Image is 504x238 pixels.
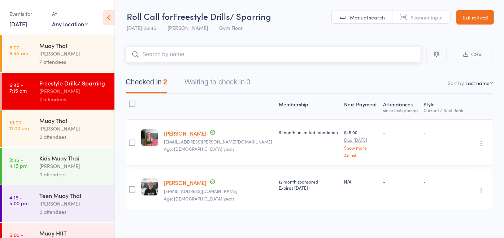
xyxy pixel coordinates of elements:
a: [PERSON_NAME] [164,129,207,137]
div: - [383,129,418,135]
div: 0 [246,78,250,86]
a: 6:45 -7:15 amFreestyle Drills/ Sparring[PERSON_NAME]2 attendees [2,73,114,110]
div: [PERSON_NAME] [39,162,108,170]
div: At [52,8,88,20]
a: 3:45 -4:15 pmKids Muay Thai[PERSON_NAME]0 attendees [2,148,114,185]
div: $45.00 [344,129,377,158]
div: [PERSON_NAME] [39,87,108,95]
div: - [383,178,418,185]
time: 4:15 - 5:00 pm [9,194,29,206]
button: Waiting to check in0 [184,74,250,93]
div: Any location [52,20,88,28]
img: image1717613910.png [141,129,158,146]
div: Atten­dances [380,97,421,116]
div: Teen Muay Thai [39,191,108,199]
time: 6:00 - 6:45 am [9,44,28,56]
small: Kalilazylstra@gmail.com [164,189,273,194]
div: Events for [9,8,45,20]
span: [DATE] 06:45 [127,24,156,31]
span: [PERSON_NAME] [168,24,208,31]
span: Age: [DEMOGRAPHIC_DATA] years [164,195,234,202]
a: 10:00 -11:00 amMuay Thai[PERSON_NAME]0 attendees [2,110,114,147]
label: Sort by [448,79,464,87]
div: 6 month unlimited foundation [279,129,338,135]
div: 0 attendees [39,170,108,178]
div: Muay HIIT [39,229,108,237]
div: Last name [465,79,490,87]
a: Adjust [344,153,377,158]
span: Roll Call for [127,10,173,22]
span: Age: [DEMOGRAPHIC_DATA] years [164,146,234,152]
div: Membership [276,97,341,116]
small: Due [DATE] [344,137,377,142]
div: since last grading [383,108,418,113]
div: N/A [344,178,377,185]
img: image1717484977.png [141,178,158,195]
button: Checked in2 [126,74,167,93]
div: Muay Thai [39,116,108,124]
div: [PERSON_NAME] [39,199,108,208]
div: - [424,178,464,185]
a: [DATE] [9,20,27,28]
div: [PERSON_NAME] [39,49,108,58]
div: 2 [163,78,167,86]
div: Expires [DATE] [279,185,338,191]
button: CSV [452,47,493,62]
div: Kids Muay Thai [39,154,108,162]
div: Next Payment [341,97,380,116]
span: Gym Floor [219,24,243,31]
small: andi.follett@hotmail.com [164,139,273,144]
input: Search by name [126,46,421,63]
span: Freestyle Drills/ Sparring [173,10,271,22]
div: Current / Next Rank [424,108,464,113]
a: Show more [344,145,377,150]
div: 0 attendees [39,208,108,216]
div: 0 attendees [39,133,108,141]
div: [PERSON_NAME] [39,124,108,133]
div: 2 attendees [39,95,108,103]
time: 3:45 - 4:15 pm [9,157,27,168]
a: 6:00 -6:45 amMuay Thai[PERSON_NAME]7 attendees [2,35,114,72]
a: 4:15 -5:00 pmTeen Muay Thai[PERSON_NAME]0 attendees [2,185,114,222]
time: 10:00 - 11:00 am [9,119,29,131]
div: 12 month sponsored [279,178,338,191]
div: Freestyle Drills/ Sparring [39,79,108,87]
a: [PERSON_NAME] [164,179,207,186]
div: - [424,129,464,135]
div: 7 attendees [39,58,108,66]
span: Scanner input [410,14,443,21]
time: 6:45 - 7:15 am [9,82,27,93]
a: Exit roll call [456,10,494,25]
div: Style [421,97,467,116]
span: Manual search [350,14,385,21]
div: Muay Thai [39,41,108,49]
